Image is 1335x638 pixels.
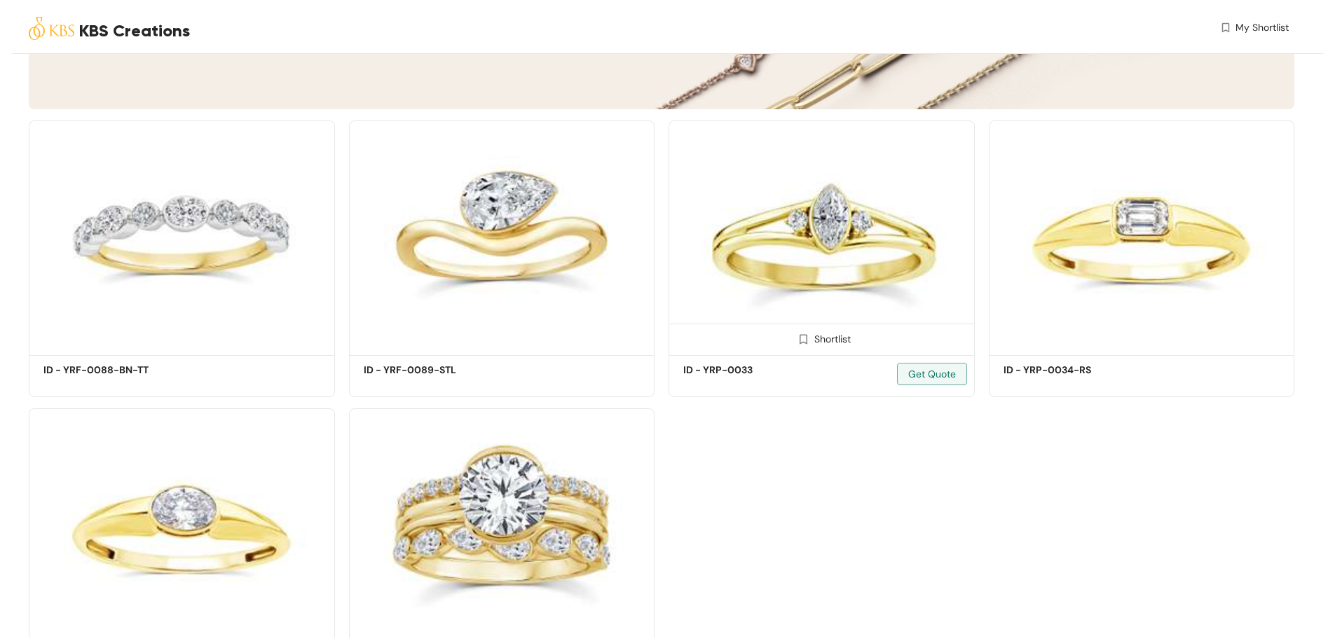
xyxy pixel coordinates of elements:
[29,6,74,51] img: Buyer Portal
[29,120,335,352] img: ac840550-afc1-4c37-9c17-cffa7f7f8cdd
[683,363,802,377] h5: ID - YRP-0033
[897,363,967,385] button: Get Quote
[792,331,851,345] div: Shortlist
[349,120,655,352] img: 69dd32f8-3ba1-4e5b-afee-d52e2cb3a8bb
[989,120,1295,352] img: 8a3761de-66c6-4517-9f20-ca293799c6cc
[669,120,975,352] img: f4a210ed-4f7d-4dc2-83c0-9667b4df842f
[797,333,810,346] img: Shortlist
[364,363,483,377] h5: ID - YRF-0089-STL
[908,366,956,382] span: Get Quote
[1004,363,1123,377] h5: ID - YRP-0034-RS
[79,18,190,43] span: KBS Creations
[1235,20,1289,35] span: My Shortlist
[43,363,163,377] h5: ID - YRF-0088-BN-TT
[1219,20,1232,35] img: wishlist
